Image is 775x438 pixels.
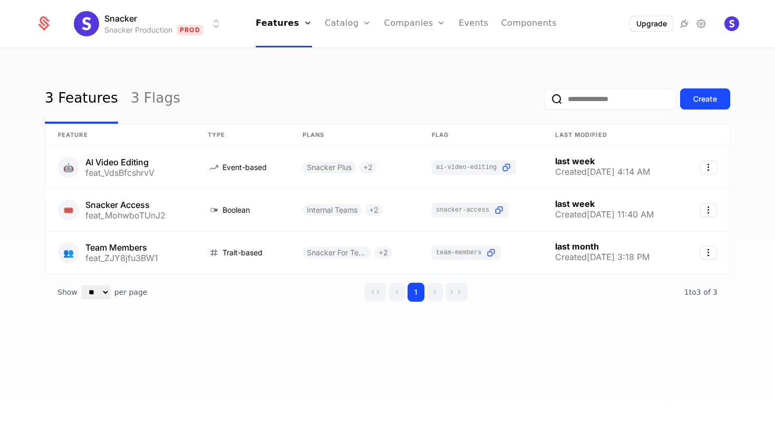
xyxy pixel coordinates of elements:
[680,88,730,109] button: Create
[74,11,99,36] img: Snacker
[700,161,717,174] button: Select action
[700,203,717,217] button: Select action
[700,246,717,260] button: Select action
[630,16,673,31] button: Upgrade
[542,124,682,146] th: Last Modified
[45,274,730,310] div: Table pagination
[724,16,739,31] img: Shelby Stephens
[45,74,118,124] a: 3 Features
[45,124,195,146] th: Feature
[408,283,424,302] button: Go to page 1
[419,124,542,146] th: Flag
[364,283,386,302] button: Go to first page
[724,16,739,31] button: Open user button
[131,74,180,124] a: 3 Flags
[684,288,713,296] span: 1 to 3 of
[695,17,708,30] a: Settings
[445,283,468,302] button: Go to last page
[195,124,290,146] th: Type
[57,287,77,297] span: Show
[427,283,443,302] button: Go to next page
[684,288,718,296] span: 3
[77,12,222,35] button: Select environment
[82,285,110,299] select: Select page size
[693,94,717,104] div: Create
[104,12,137,25] span: Snacker
[290,124,419,146] th: Plans
[104,25,172,35] div: Snacker Production
[177,25,204,35] span: Prod
[678,17,691,30] a: Integrations
[114,287,148,297] span: per page
[389,283,405,302] button: Go to previous page
[364,283,468,302] div: Page navigation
